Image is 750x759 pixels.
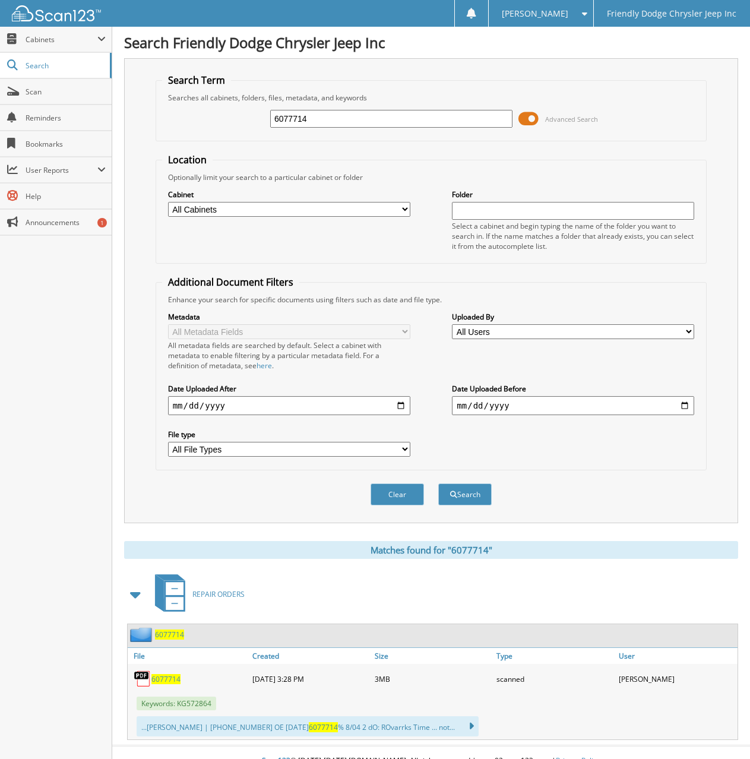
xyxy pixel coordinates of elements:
div: [DATE] 3:28 PM [249,667,371,691]
div: 1 [97,218,107,227]
span: 6077714 [309,722,338,732]
div: Select a cabinet and begin typing the name of the folder you want to search in. If the name match... [452,221,694,251]
a: Type [493,648,615,664]
div: ...[PERSON_NAME] | [PHONE_NUMBER] OE [DATE] % 8/04 2 dO: ROvarrks Time ... not... [137,716,479,736]
legend: Search Term [162,74,231,87]
input: end [452,396,694,415]
label: File type [168,429,410,439]
a: REPAIR ORDERS [148,571,245,618]
span: Announcements [26,217,106,227]
label: Date Uploaded Before [452,384,694,394]
div: Optionally limit your search to a particular cabinet or folder [162,172,701,182]
span: Cabinets [26,34,97,45]
div: Enhance your search for specific documents using filters such as date and file type. [162,295,701,305]
legend: Location [162,153,213,166]
div: Searches all cabinets, folders, files, metadata, and keywords [162,93,701,103]
img: scan123-logo-white.svg [12,5,101,21]
span: User Reports [26,165,97,175]
span: Bookmarks [26,139,106,149]
label: Date Uploaded After [168,384,410,394]
input: start [168,396,410,415]
a: User [616,648,738,664]
span: Keywords: KG572864 [137,697,216,710]
label: Metadata [168,312,410,322]
div: All metadata fields are searched by default. Select a cabinet with metadata to enable filtering b... [168,340,410,371]
div: [PERSON_NAME] [616,667,738,691]
label: Uploaded By [452,312,694,322]
div: 3MB [372,667,493,691]
div: scanned [493,667,615,691]
a: 6077714 [155,630,184,640]
img: folder2.png [130,627,155,642]
a: File [128,648,249,664]
button: Clear [371,483,424,505]
img: PDF.png [134,670,151,688]
span: [PERSON_NAME] [502,10,568,17]
span: Reminders [26,113,106,123]
legend: Additional Document Filters [162,276,299,289]
span: Help [26,191,106,201]
a: Size [372,648,493,664]
span: Advanced Search [545,115,598,124]
label: Cabinet [168,189,410,200]
a: Created [249,648,371,664]
label: Folder [452,189,694,200]
a: here [257,360,272,371]
div: Matches found for "6077714" [124,541,738,559]
a: 6077714 [151,674,181,684]
button: Search [438,483,492,505]
h1: Search Friendly Dodge Chrysler Jeep Inc [124,33,738,52]
span: Scan [26,87,106,97]
span: Friendly Dodge Chrysler Jeep Inc [607,10,736,17]
span: REPAIR ORDERS [192,589,245,599]
span: Search [26,61,104,71]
